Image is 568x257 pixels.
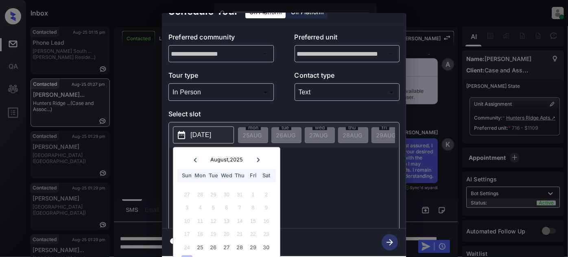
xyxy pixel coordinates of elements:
[295,32,400,45] p: Preferred unit
[247,216,258,227] div: Not available Friday, August 15th, 2025
[234,170,245,181] div: Thu
[194,203,205,213] div: Not available Monday, August 4th, 2025
[194,216,205,227] div: Not available Monday, August 11th, 2025
[295,70,400,83] p: Contact type
[247,203,258,213] div: Not available Friday, August 8th, 2025
[168,70,274,83] p: Tour type
[173,126,234,144] button: [DATE]
[194,170,205,181] div: Mon
[168,32,274,45] p: Preferred community
[234,203,245,213] div: Not available Thursday, August 7th, 2025
[261,203,272,213] div: Not available Saturday, August 9th, 2025
[261,170,272,181] div: Sat
[181,216,192,227] div: Not available Sunday, August 10th, 2025
[221,170,232,181] div: Wed
[181,170,192,181] div: Sun
[190,130,211,140] p: [DATE]
[168,109,400,122] p: Select slot
[221,216,232,227] div: Not available Wednesday, August 13th, 2025
[170,85,272,99] div: In Person
[261,189,272,200] div: Not available Saturday, August 2nd, 2025
[297,85,398,99] div: Text
[181,189,192,200] div: Not available Sunday, July 27th, 2025
[247,170,258,181] div: Fri
[194,189,205,200] div: Not available Monday, July 28th, 2025
[247,189,258,200] div: Not available Friday, August 1st, 2025
[208,203,219,213] div: Not available Tuesday, August 5th, 2025
[208,216,219,227] div: Not available Tuesday, August 12th, 2025
[208,189,219,200] div: Not available Tuesday, July 29th, 2025
[234,189,245,200] div: Not available Thursday, July 31st, 2025
[208,170,219,181] div: Tue
[234,216,245,227] div: Not available Thursday, August 14th, 2025
[181,203,192,213] div: Not available Sunday, August 3rd, 2025
[210,157,243,163] div: August , 2025
[377,232,403,253] button: btn-next
[221,189,232,200] div: Not available Wednesday, July 30th, 2025
[261,216,272,227] div: Not available Saturday, August 16th, 2025
[180,148,399,162] p: *Available time slots
[221,203,232,213] div: Not available Wednesday, August 6th, 2025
